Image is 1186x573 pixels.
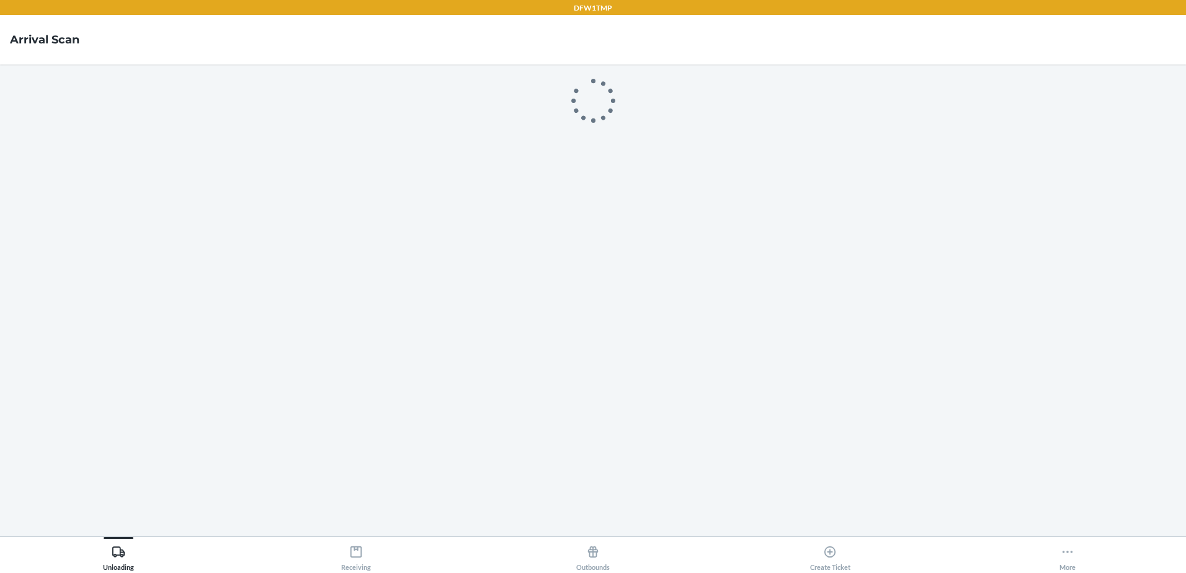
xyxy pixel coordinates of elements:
button: Outbounds [475,537,711,571]
div: More [1059,540,1076,571]
div: Create Ticket [810,540,850,571]
p: DFW1TMP [574,2,612,14]
button: Create Ticket [711,537,948,571]
button: Receiving [237,537,474,571]
h4: Arrival Scan [10,32,79,48]
div: Outbounds [576,540,610,571]
div: Unloading [103,540,134,571]
div: Receiving [341,540,371,571]
button: More [949,537,1186,571]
